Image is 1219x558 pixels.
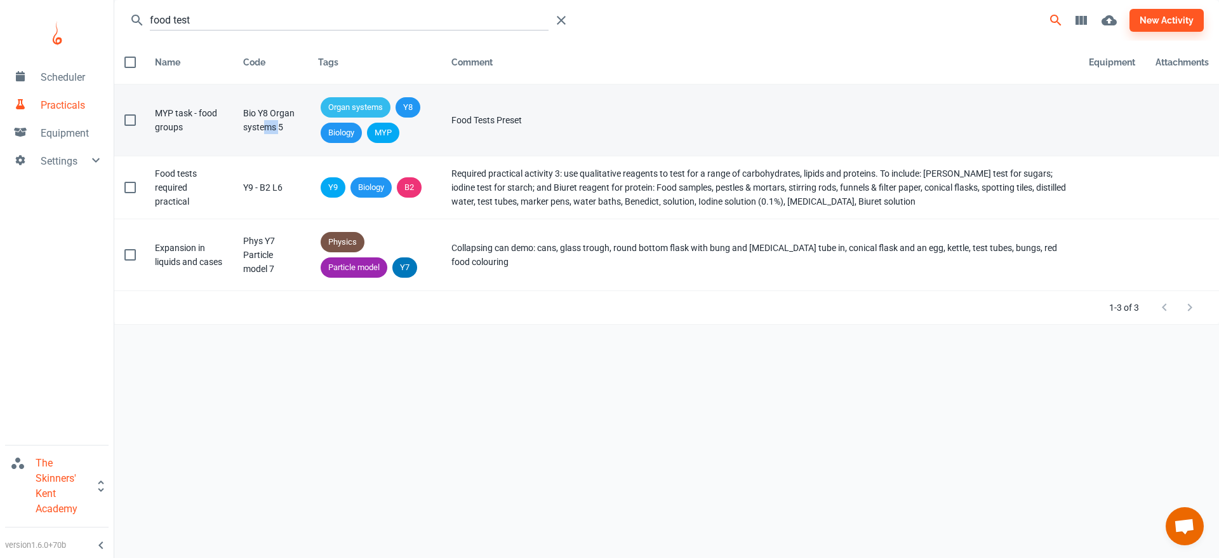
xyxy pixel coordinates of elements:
span: Y9 [321,181,345,194]
span: Biology [350,181,392,194]
button: new activity [1129,9,1204,32]
button: Bulk upload [1094,5,1124,36]
span: Y7 [392,261,417,274]
div: Food tests required practical [155,167,223,208]
span: MYP [367,126,399,139]
div: Required practical activity 3: use qualitative reagents to test for a range of carbohydrates, lip... [451,167,1069,208]
div: Name [155,55,180,70]
input: Search [150,10,549,31]
span: Organ systems [321,101,390,114]
span: Physics [321,236,364,248]
span: Y8 [396,101,420,114]
span: Particle model [321,261,387,274]
div: Bio Y8 Organ systems 5 [243,106,298,134]
div: Code [243,55,265,70]
a: Open chat [1166,507,1204,545]
div: MYP task - food groups [155,106,223,134]
div: Equipment [1089,55,1135,70]
button: View Columns [1069,8,1094,33]
div: Tags [318,55,432,70]
span: B2 [397,181,422,194]
span: Biology [321,126,362,139]
div: Y9 - B2 L6 [243,180,298,194]
div: Phys Y7 Particle model 7 [243,234,298,276]
button: Sort [446,51,498,74]
button: Sort [150,51,185,74]
button: Sort [238,51,270,74]
div: Expansion in liquids and cases [155,241,223,269]
div: Attachments [1156,55,1209,70]
p: 1-3 of 3 [1109,301,1139,315]
div: Food Tests Preset [451,113,1069,127]
div: Comment [451,55,493,70]
div: Collapsing can demo: cans, glass trough, round bottom flask with bung and [MEDICAL_DATA] tube in,... [451,241,1069,269]
button: Search [1043,8,1069,33]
